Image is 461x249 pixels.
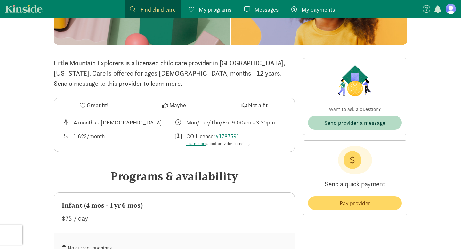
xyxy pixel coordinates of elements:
button: Maybe [134,98,214,113]
div: $75 / day [62,213,287,223]
div: CO License: [186,132,250,147]
span: Great fit! [87,101,109,109]
span: My programs [199,5,231,14]
div: Age range for children that this provider cares for [62,118,174,127]
div: 1,625/month [74,132,105,147]
div: Mon/Tue/Thu/Fri, 9:00am - 3:30pm [186,118,275,127]
span: Pay provider [340,199,370,207]
button: Not a fit [214,98,295,113]
span: Find child care [140,5,176,14]
span: Not a fit [248,101,268,109]
p: Send a quick payment [308,174,402,194]
button: Send provider a message [308,116,402,130]
p: Little Mountain Explorers is a licensed child care provider in [GEOGRAPHIC_DATA], [US_STATE]. Car... [54,58,295,89]
button: Great fit! [54,98,134,113]
a: #1787591 [215,133,239,140]
div: License number [174,132,287,147]
div: Infant (4 mos - 1 yr 6 mos) [62,200,287,211]
div: Average tuition for this program [62,132,174,147]
a: Kinside [5,5,43,13]
a: Learn more [186,141,206,146]
span: Send provider a message [324,118,385,127]
div: 4 months - [DEMOGRAPHIC_DATA] [74,118,162,127]
div: Class schedule [174,118,287,127]
p: Want to ask a question? [308,106,402,113]
img: Provider logo [336,63,373,98]
div: Programs & availability [54,167,295,185]
span: Messages [255,5,279,14]
div: about provider licensing. [186,141,250,147]
span: My payments [302,5,335,14]
span: Maybe [169,101,186,109]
